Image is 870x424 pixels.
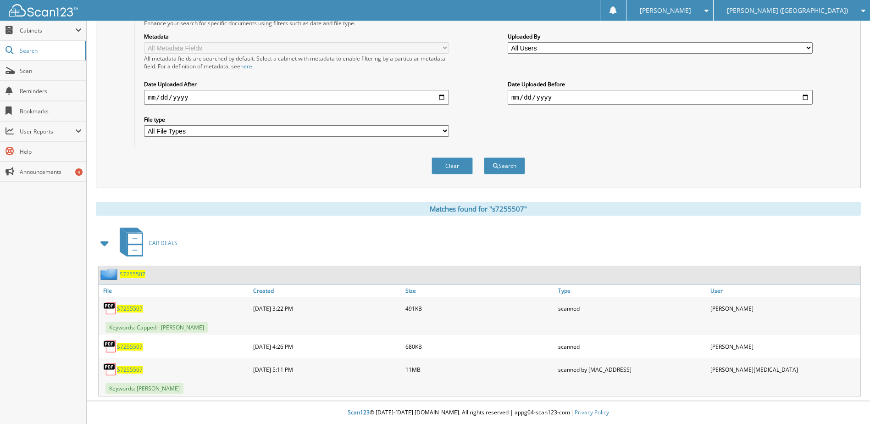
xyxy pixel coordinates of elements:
[348,408,370,416] span: Scan123
[20,168,82,176] span: Announcements
[20,87,82,95] span: Reminders
[96,202,861,216] div: Matches found for "s7255507"
[20,67,82,75] span: Scan
[727,8,848,13] span: [PERSON_NAME] ([GEOGRAPHIC_DATA])
[20,47,80,55] span: Search
[144,80,449,88] label: Date Uploaded After
[708,337,860,356] div: [PERSON_NAME]
[556,337,708,356] div: scanned
[117,343,143,351] a: S7255507
[99,285,251,297] a: File
[105,322,208,333] span: Keywords: Capped - [PERSON_NAME]
[103,340,117,353] img: PDF.png
[556,299,708,318] div: scanned
[103,301,117,315] img: PDF.png
[100,268,120,280] img: folder2.png
[144,90,449,105] input: start
[251,285,403,297] a: Created
[251,299,403,318] div: [DATE] 3:22 PM
[105,383,183,394] span: Keywords: [PERSON_NAME]
[9,4,78,17] img: scan123-logo-white.svg
[508,90,813,105] input: end
[824,380,870,424] iframe: Chat Widget
[556,285,708,297] a: Type
[139,19,817,27] div: Enhance your search for specific documents using filters such as date and file type.
[508,80,813,88] label: Date Uploaded Before
[575,408,609,416] a: Privacy Policy
[403,337,555,356] div: 680KB
[556,360,708,379] div: scanned by [MAC_ADDRESS]
[20,148,82,156] span: Help
[144,33,449,40] label: Metadata
[144,116,449,123] label: File type
[87,402,870,424] div: © [DATE]-[DATE] [DOMAIN_NAME]. All rights reserved | appg04-scan123-com |
[432,157,473,174] button: Clear
[20,27,75,34] span: Cabinets
[20,107,82,115] span: Bookmarks
[20,128,75,135] span: User Reports
[75,168,83,176] div: 4
[508,33,813,40] label: Uploaded By
[403,285,555,297] a: Size
[114,225,177,261] a: CAR DEALS
[149,239,177,247] span: CAR DEALS
[484,157,525,174] button: Search
[251,360,403,379] div: [DATE] 5:11 PM
[251,337,403,356] div: [DATE] 4:26 PM
[640,8,691,13] span: [PERSON_NAME]
[403,360,555,379] div: 11MB
[117,366,143,374] a: S7255507
[708,285,860,297] a: User
[708,360,860,379] div: [PERSON_NAME][MEDICAL_DATA]
[120,270,145,278] a: S7255507
[403,299,555,318] div: 491KB
[240,62,252,70] a: here
[117,305,143,312] a: S7255507
[103,363,117,376] img: PDF.png
[708,299,860,318] div: [PERSON_NAME]
[144,55,449,70] div: All metadata fields are searched by default. Select a cabinet with metadata to enable filtering b...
